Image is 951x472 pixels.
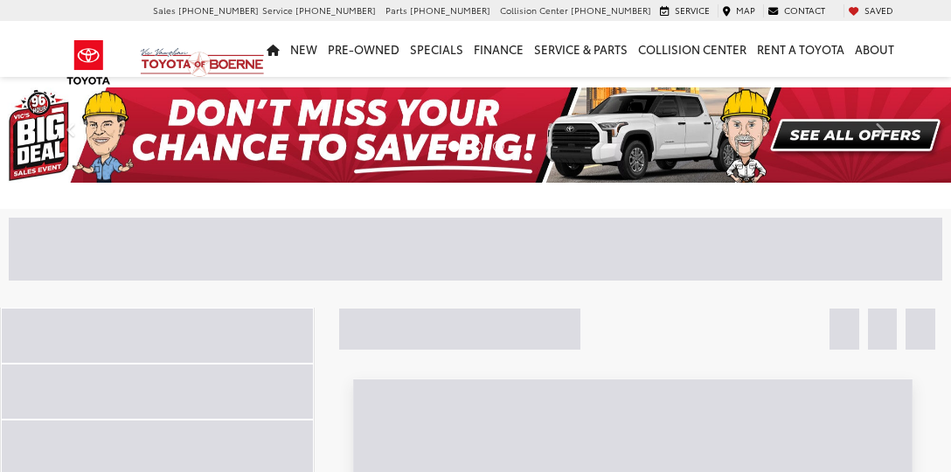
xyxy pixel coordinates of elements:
span: Service [262,3,293,17]
a: Service & Parts: Opens in a new tab [529,21,633,77]
img: Vic Vaughan Toyota of Boerne [140,47,265,78]
img: Toyota [56,34,121,91]
a: Home [261,21,285,77]
a: Collision Center [633,21,752,77]
span: Collision Center [500,3,568,17]
span: [PHONE_NUMBER] [178,3,259,17]
a: Pre-Owned [323,21,405,77]
span: Sales [153,3,176,17]
span: Map [736,3,755,17]
a: Contact [763,4,830,17]
a: Service [656,4,714,17]
a: Rent a Toyota [752,21,850,77]
span: Saved [864,3,893,17]
a: New [285,21,323,77]
span: [PHONE_NUMBER] [410,3,490,17]
span: Parts [385,3,407,17]
a: Specials [405,21,469,77]
span: Service [675,3,710,17]
a: About [850,21,899,77]
span: [PHONE_NUMBER] [295,3,376,17]
span: [PHONE_NUMBER] [571,3,651,17]
span: Contact [784,3,825,17]
a: Finance [469,21,529,77]
a: Map [718,4,760,17]
a: My Saved Vehicles [843,4,898,17]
